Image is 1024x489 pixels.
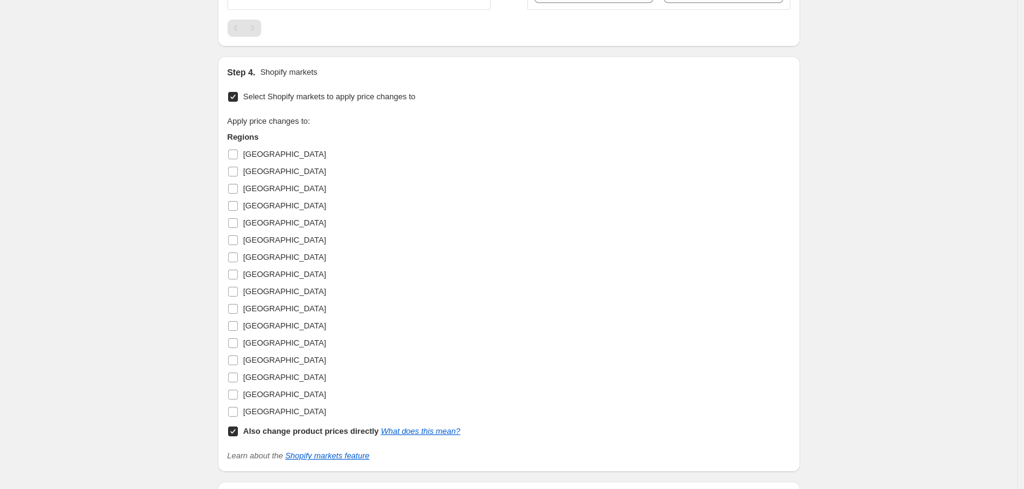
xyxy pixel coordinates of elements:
[243,235,326,245] span: [GEOGRAPHIC_DATA]
[227,66,256,78] h2: Step 4.
[243,287,326,296] span: [GEOGRAPHIC_DATA]
[243,270,326,279] span: [GEOGRAPHIC_DATA]
[381,426,460,436] a: What does this mean?
[243,252,326,262] span: [GEOGRAPHIC_DATA]
[285,451,369,460] a: Shopify markets feature
[243,390,326,399] span: [GEOGRAPHIC_DATA]
[243,92,416,101] span: Select Shopify markets to apply price changes to
[243,426,379,436] b: Also change product prices directly
[243,338,326,347] span: [GEOGRAPHIC_DATA]
[243,184,326,193] span: [GEOGRAPHIC_DATA]
[243,201,326,210] span: [GEOGRAPHIC_DATA]
[260,66,317,78] p: Shopify markets
[243,167,326,176] span: [GEOGRAPHIC_DATA]
[227,451,370,460] i: Learn about the
[243,218,326,227] span: [GEOGRAPHIC_DATA]
[243,407,326,416] span: [GEOGRAPHIC_DATA]
[243,355,326,365] span: [GEOGRAPHIC_DATA]
[227,20,261,37] nav: Pagination
[243,150,326,159] span: [GEOGRAPHIC_DATA]
[227,116,310,126] span: Apply price changes to:
[227,131,460,143] h3: Regions
[243,321,326,330] span: [GEOGRAPHIC_DATA]
[243,373,326,382] span: [GEOGRAPHIC_DATA]
[243,304,326,313] span: [GEOGRAPHIC_DATA]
